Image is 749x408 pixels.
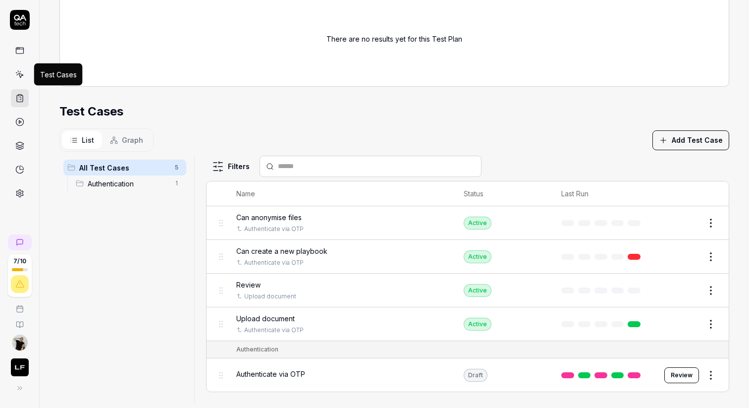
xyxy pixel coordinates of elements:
[207,274,729,307] tr: ReviewUpload documentActive
[4,313,35,329] a: Documentation
[464,284,491,297] div: Active
[236,280,261,290] span: Review
[236,212,302,223] span: Can anonymise files
[244,258,304,267] a: Authenticate via OTP
[8,234,32,250] a: New conversation
[13,258,26,264] span: 7 / 10
[12,335,28,350] img: 4cfcff40-75ee-4a48-a2b0-1984f07fefe6.jpeg
[79,163,168,173] span: All Test Cases
[206,157,256,176] button: Filters
[551,181,654,206] th: Last Run
[464,217,491,230] div: Active
[170,162,182,174] span: 5
[454,181,551,206] th: Status
[236,313,295,324] span: Upload document
[244,292,296,301] a: Upload document
[122,135,143,145] span: Graph
[82,135,94,145] span: List
[11,358,29,376] img: LEGALFLY Logo
[236,345,278,354] div: Authentication
[102,131,151,149] button: Graph
[326,3,462,74] div: There are no results yet for this Test Plan
[62,131,102,149] button: List
[236,246,327,256] span: Can create a new playbook
[664,367,699,383] button: Review
[226,181,454,206] th: Name
[72,175,186,191] div: Drag to reorderAuthentication1
[59,103,123,120] h2: Test Cases
[40,69,77,80] div: Test Cases
[4,297,35,313] a: Book a call with us
[236,369,305,379] span: Authenticate via OTP
[170,177,182,189] span: 1
[652,130,729,150] button: Add Test Case
[244,326,304,335] a: Authenticate via OTP
[244,225,304,233] a: Authenticate via OTP
[464,369,487,382] div: Draft
[464,250,491,263] div: Active
[207,307,729,341] tr: Upload documentAuthenticate via OTPActive
[88,178,168,189] span: Authentication
[207,358,729,392] tr: Authenticate via OTPDraftReview
[464,318,491,331] div: Active
[4,350,35,378] button: LEGALFLY Logo
[207,240,729,274] tr: Can create a new playbookAuthenticate via OTPActive
[207,206,729,240] tr: Can anonymise filesAuthenticate via OTPActive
